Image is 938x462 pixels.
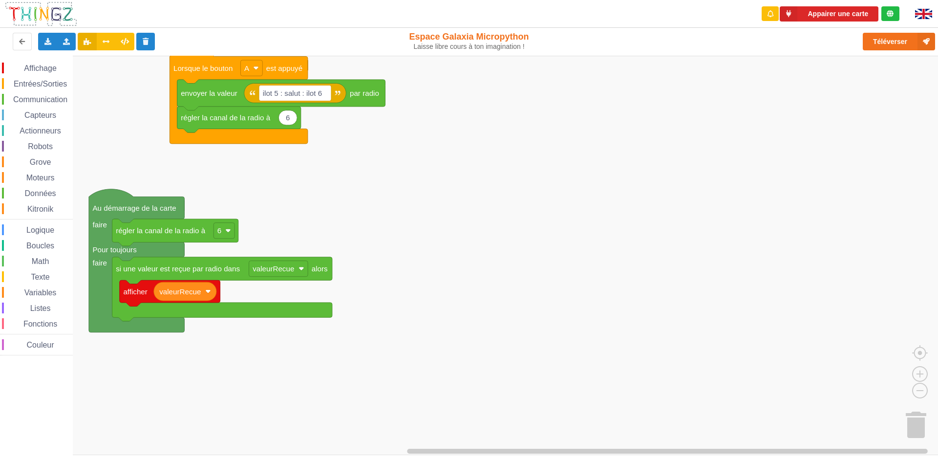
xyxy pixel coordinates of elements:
[26,142,54,151] span: Robots
[387,43,551,51] div: Laisse libre cours à ton imagination !
[350,89,379,97] text: par radio
[23,288,58,297] span: Variables
[12,95,69,104] span: Communication
[25,226,56,234] span: Logique
[266,64,302,72] text: est appuyé
[18,127,63,135] span: Actionneurs
[29,273,51,281] span: Texte
[4,1,78,27] img: thingz_logo.png
[312,264,328,273] text: alors
[915,9,932,19] img: gb.png
[181,89,237,97] text: envoyer la valeur
[253,264,294,273] text: valeurRecue
[244,64,250,72] text: A
[22,64,58,72] span: Affichage
[25,341,56,349] span: Couleur
[881,6,899,21] div: Tu es connecté au serveur de création de Thingz
[26,205,55,213] span: Kitronik
[25,174,56,182] span: Moteurs
[12,80,68,88] span: Entrées/Sorties
[92,220,107,229] text: faire
[263,89,322,97] text: ilot 5 : salut : ilot 6
[780,6,878,22] button: Appairer une carte
[181,113,271,122] text: régler la canal de la radio à
[28,158,53,166] span: Grove
[173,64,233,72] text: Lorsque le bouton
[116,226,206,235] text: régler la canal de la radio à
[92,259,107,267] text: faire
[29,304,52,312] span: Listes
[23,111,58,119] span: Capteurs
[159,287,201,295] text: valeurRecue
[123,287,147,295] text: afficher
[25,242,56,250] span: Boucles
[116,264,240,273] text: si une valeur est reçue par radio dans
[92,204,176,212] text: Au démarrage de la carte
[23,189,58,198] span: Données
[30,257,51,265] span: Math
[22,320,59,328] span: Fonctions
[286,113,290,122] text: 6
[387,31,551,51] div: Espace Galaxia Micropython
[863,33,935,50] button: Téléverser
[92,245,137,254] text: Pour toujours
[217,226,221,235] text: 6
